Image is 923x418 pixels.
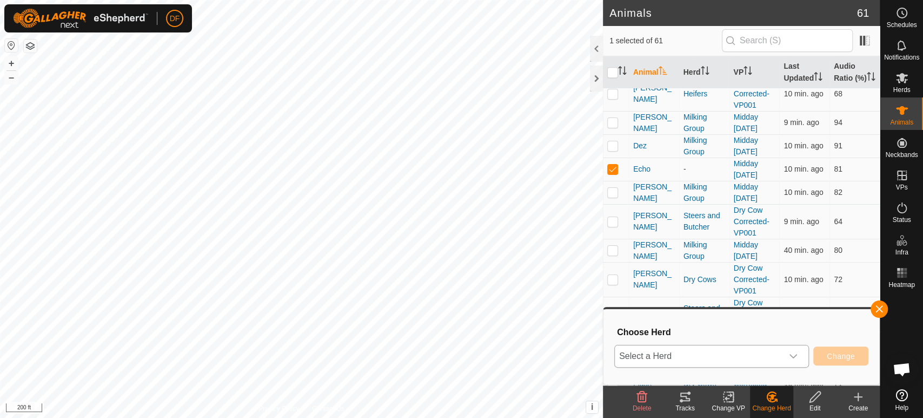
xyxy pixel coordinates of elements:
[734,264,769,295] a: Dry Cow Corrected-VP001
[170,13,180,24] span: DF
[633,164,650,175] span: Echo
[734,136,758,156] a: Midday [DATE]
[783,246,823,254] span: Sep 10, 2025, 8:03 AM
[734,298,769,330] a: Dry Cow Corrected-VP001
[609,35,722,47] span: 1 selected of 61
[701,68,709,76] p-sorticon: Activate to sort
[813,347,868,365] button: Change
[683,303,725,325] div: Steers and Butcher
[836,403,880,413] div: Create
[783,275,823,284] span: Sep 10, 2025, 8:32 AM
[834,89,842,98] span: 68
[783,165,823,173] span: Sep 10, 2025, 8:32 AM
[633,404,652,412] span: Delete
[895,404,908,411] span: Help
[743,68,752,76] p-sorticon: Activate to sort
[659,68,667,76] p-sorticon: Activate to sort
[683,210,725,233] div: Steers and Butcher
[591,402,593,412] span: i
[834,275,842,284] span: 72
[586,401,598,413] button: i
[679,56,729,89] th: Herd
[729,56,780,89] th: VP
[750,403,793,413] div: Change Herd
[683,135,725,158] div: Milking Group
[683,239,725,262] div: Milking Group
[5,39,18,52] button: Reset Map
[895,184,907,191] span: VPs
[629,56,679,89] th: Animal
[880,385,923,415] a: Help
[783,141,823,150] span: Sep 10, 2025, 8:32 AM
[618,68,627,76] p-sorticon: Activate to sort
[783,217,819,226] span: Sep 10, 2025, 8:33 AM
[633,268,675,291] span: [PERSON_NAME]
[829,56,880,89] th: Audio Ratio (%)
[886,353,918,386] div: Open chat
[633,210,675,233] span: [PERSON_NAME]
[722,29,853,52] input: Search (S)
[683,88,725,100] div: Heifers
[312,404,344,414] a: Contact Us
[892,217,911,223] span: Status
[783,118,819,127] span: Sep 10, 2025, 8:33 AM
[615,345,782,367] span: Select a Herd
[890,119,913,126] span: Animals
[683,274,725,285] div: Dry Cows
[834,118,842,127] span: 94
[258,404,299,414] a: Privacy Policy
[814,74,822,82] p-sorticon: Activate to sort
[5,57,18,70] button: +
[895,249,908,256] span: Infra
[633,181,675,204] span: [PERSON_NAME]
[683,164,725,175] div: -
[834,188,842,197] span: 82
[683,181,725,204] div: Milking Group
[13,9,148,28] img: Gallagher Logo
[827,352,855,361] span: Change
[893,87,910,93] span: Herds
[633,239,675,262] span: [PERSON_NAME]
[793,403,836,413] div: Edit
[609,6,857,19] h2: Animals
[707,403,750,413] div: Change VP
[734,240,758,260] a: Midday [DATE]
[885,152,918,158] span: Neckbands
[734,182,758,203] a: Midday [DATE]
[734,113,758,133] a: Midday [DATE]
[782,345,804,367] div: dropdown trigger
[5,71,18,84] button: –
[633,112,675,134] span: [PERSON_NAME]
[783,89,823,98] span: Sep 10, 2025, 8:32 AM
[663,403,707,413] div: Tracks
[834,217,842,226] span: 64
[857,5,869,21] span: 61
[783,188,823,197] span: Sep 10, 2025, 8:33 AM
[633,82,675,105] span: [PERSON_NAME]
[683,112,725,134] div: Milking Group
[734,78,769,109] a: Dry Cow Corrected-VP001
[24,40,37,53] button: Map Layers
[633,140,647,152] span: Dez
[734,206,769,237] a: Dry Cow Corrected-VP001
[834,165,842,173] span: 81
[867,74,875,82] p-sorticon: Activate to sort
[734,159,758,179] a: Midday [DATE]
[886,22,917,28] span: Schedules
[779,56,829,89] th: Last Updated
[884,54,919,61] span: Notifications
[617,327,868,337] h3: Choose Herd
[888,282,915,288] span: Heatmap
[834,141,842,150] span: 91
[834,246,842,254] span: 80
